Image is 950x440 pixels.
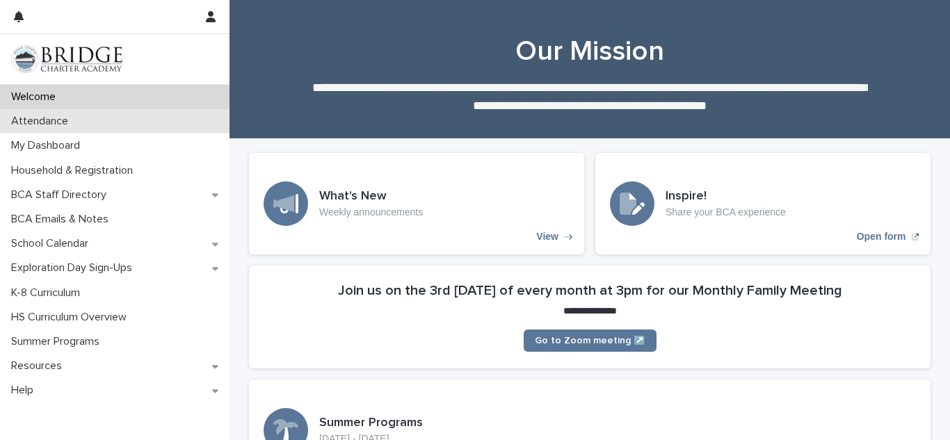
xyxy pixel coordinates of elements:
[6,384,45,397] p: Help
[6,164,144,177] p: Household & Registration
[249,153,584,254] a: View
[6,237,99,250] p: School Calendar
[6,213,120,226] p: BCA Emails & Notes
[338,282,842,299] h2: Join us on the 3rd [DATE] of every month at 3pm for our Monthly Family Meeting
[666,189,786,204] h3: Inspire!
[595,153,931,254] a: Open form
[6,311,138,324] p: HS Curriculum Overview
[857,231,906,243] p: Open form
[249,35,931,68] h1: Our Mission
[6,139,91,152] p: My Dashboard
[319,206,423,218] p: Weekly announcements
[524,329,657,352] a: Go to Zoom meeting ↗️
[319,189,423,204] h3: What's New
[319,416,423,431] h3: Summer Programs
[535,336,645,345] span: Go to Zoom meeting ↗️
[6,335,111,348] p: Summer Programs
[6,90,67,104] p: Welcome
[11,45,122,73] img: V1C1m3IdTEidaUdm9Hs0
[6,115,79,128] p: Attendance
[536,231,558,243] p: View
[6,261,143,275] p: Exploration Day Sign-Ups
[6,188,118,202] p: BCA Staff Directory
[6,359,73,373] p: Resources
[666,206,786,218] p: Share your BCA experience
[6,286,91,300] p: K-8 Curriculum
